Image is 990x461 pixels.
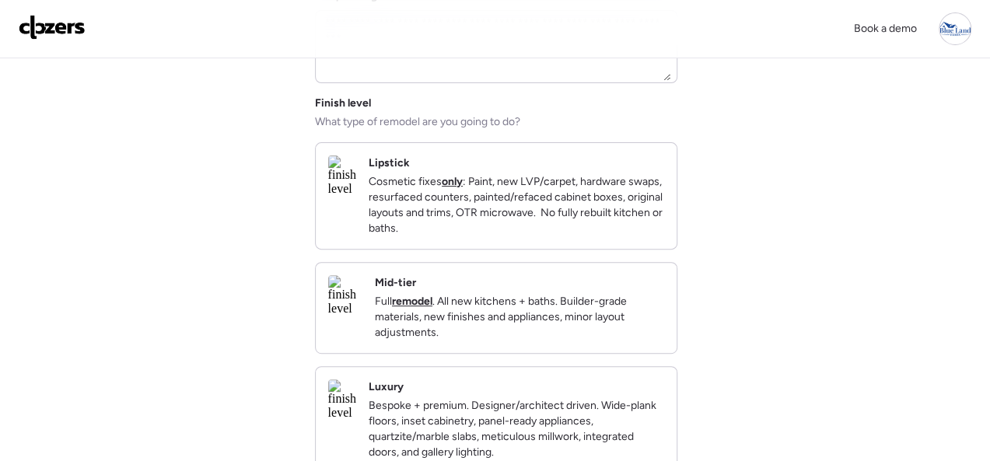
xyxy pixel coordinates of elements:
h2: Lipstick [369,155,410,171]
p: Bespoke + premium. Designer/architect driven. Wide-plank floors, inset cabinetry, panel-ready app... [369,398,664,460]
h2: Luxury [369,379,404,395]
span: Finish level [315,96,371,111]
h2: Mid-tier [375,275,416,291]
img: finish level [328,155,356,196]
img: finish level [328,275,362,316]
span: What type of remodel are you going to do? [315,114,520,130]
strong: only [442,175,463,188]
img: Logo [19,15,86,40]
strong: remodel [392,295,432,308]
img: finish level [328,379,356,420]
span: Book a demo [854,22,917,35]
p: Cosmetic fixes : Paint, new LVP/carpet, hardware swaps, resurfaced counters, painted/refaced cabi... [369,174,664,236]
p: Full . All new kitchens + baths. Builder-grade materials, new finishes and appliances, minor layo... [375,294,664,341]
